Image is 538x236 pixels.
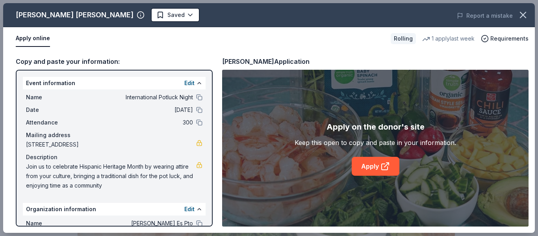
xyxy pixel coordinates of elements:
[481,34,529,43] button: Requirements
[26,152,202,162] div: Description
[79,105,193,115] span: [DATE]
[26,118,79,127] span: Attendance
[26,162,196,190] span: Join us to celebrate Hispanic Heritage Month by wearing attire from your culture, bringing a trad...
[295,138,456,147] div: Keep this open to copy and paste in your information.
[79,118,193,127] span: 300
[391,33,416,44] div: Rolling
[23,77,206,89] div: Event information
[26,130,202,140] div: Mailing address
[222,56,310,67] div: [PERSON_NAME] Application
[457,11,513,20] button: Report a mistake
[26,140,196,149] span: [STREET_ADDRESS]
[167,10,185,20] span: Saved
[151,8,200,22] button: Saved
[422,34,475,43] div: 1 apply last week
[184,204,195,214] button: Edit
[327,121,425,133] div: Apply on the donor's site
[23,203,206,216] div: Organization information
[79,93,193,102] span: International Potluck Night
[79,219,193,228] span: [PERSON_NAME] Es Pto
[16,56,213,67] div: Copy and paste your information:
[26,219,79,228] span: Name
[352,157,399,176] a: Apply
[490,34,529,43] span: Requirements
[16,30,50,47] button: Apply online
[184,78,195,88] button: Edit
[26,93,79,102] span: Name
[16,9,134,21] div: [PERSON_NAME] [PERSON_NAME]
[26,105,79,115] span: Date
